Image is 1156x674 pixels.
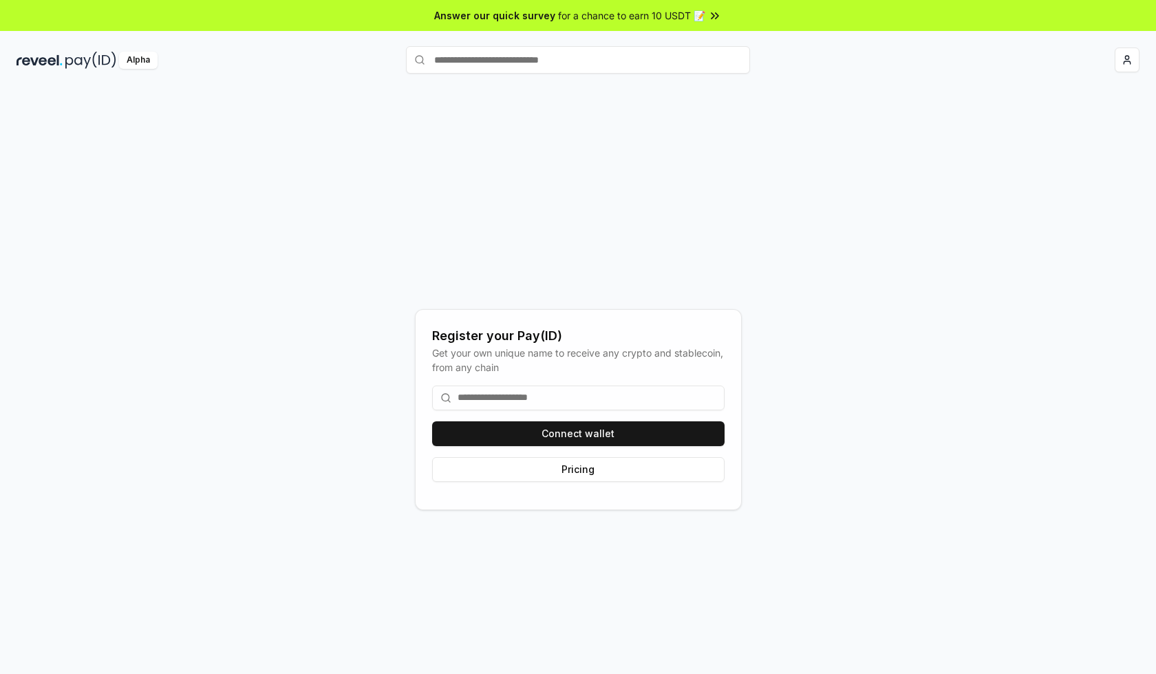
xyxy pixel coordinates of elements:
[432,326,725,346] div: Register your Pay(ID)
[558,8,705,23] span: for a chance to earn 10 USDT 📝
[17,52,63,69] img: reveel_dark
[432,421,725,446] button: Connect wallet
[432,457,725,482] button: Pricing
[432,346,725,375] div: Get your own unique name to receive any crypto and stablecoin, from any chain
[434,8,555,23] span: Answer our quick survey
[119,52,158,69] div: Alpha
[65,52,116,69] img: pay_id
